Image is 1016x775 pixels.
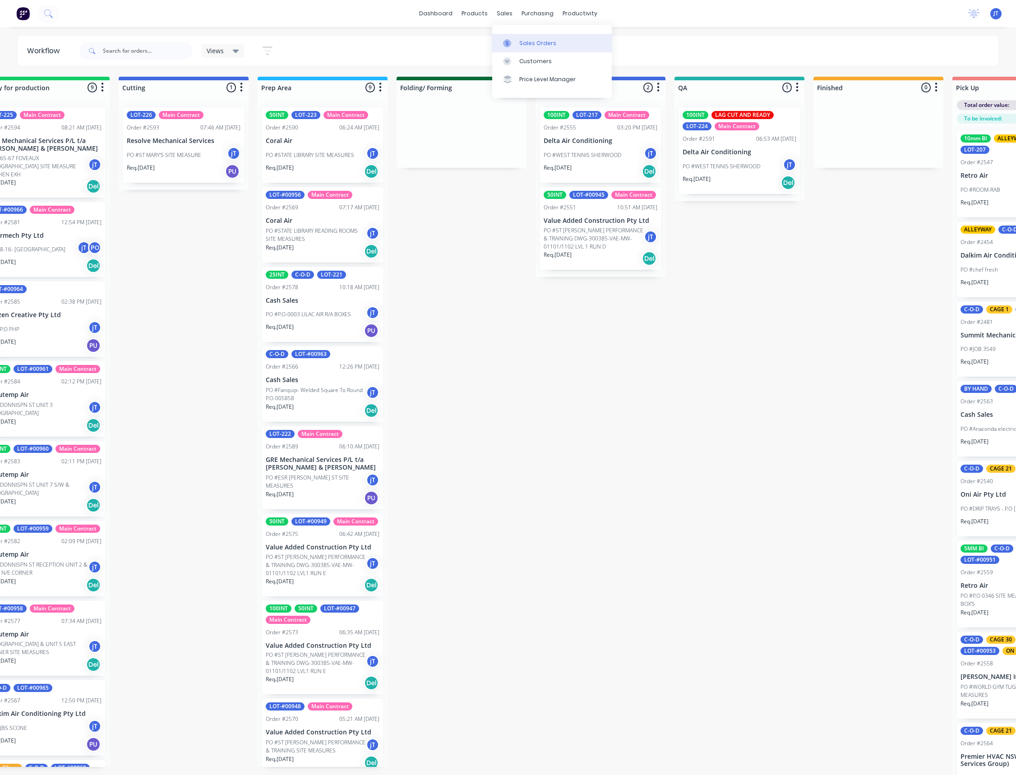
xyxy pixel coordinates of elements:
div: PO [88,241,102,254]
div: PU [364,323,379,338]
div: LOT-207 [961,146,989,154]
div: Del [86,578,101,592]
p: Req. [DATE] [266,490,294,498]
div: 02:09 PM [DATE] [61,537,102,545]
div: Order #2564 [961,739,993,747]
div: 50INT [544,191,566,199]
div: purchasing [517,7,558,20]
p: PO #Fanquip- Welded Square To Round P.O-005858 [266,386,366,402]
div: jT [88,560,102,574]
p: GRE Mechanical Services P/L t/a [PERSON_NAME] & [PERSON_NAME] [266,456,379,471]
div: ALLEYWAY [961,226,995,234]
div: 10:51 AM [DATE] [617,203,657,212]
div: Main Contract [605,111,649,119]
div: 07:46 AM [DATE] [200,124,240,132]
div: C-O-D [961,636,983,644]
div: CAGE 30 [986,636,1016,644]
div: CAGE 21 [986,727,1016,735]
input: Search for orders... [103,42,192,60]
div: Order #2593 [127,124,159,132]
div: 06:24 AM [DATE] [339,124,379,132]
div: LOT-226Main ContractOrder #259307:46 AM [DATE]Resolve Mechanical ServicesPO #ST MARY'S SITE MEASU... [123,107,244,183]
div: 12:54 PM [DATE] [61,218,102,226]
div: 06:35 AM [DATE] [339,628,379,637]
div: Del [364,756,379,770]
div: Order #2481 [961,318,993,326]
p: Coral Air [266,217,379,225]
div: jT [644,147,657,160]
div: LOT-#00949 [291,517,330,526]
p: PO #P.O-0003 LILAC AIR R/A BOXES [266,310,351,318]
div: 25INT [266,271,288,279]
div: 100INTLOT-217Main ContractOrder #255503:20 PM [DATE]Delta Air ConditioningPO #WEST TENNIS SHERWOO... [540,107,661,183]
div: 100INT [544,111,569,119]
div: LOT-224 [683,122,711,130]
div: jT [227,147,240,160]
p: Cash Sales [266,297,379,304]
div: 02:12 PM [DATE] [61,378,102,386]
div: Order #2591 [683,135,715,143]
div: Order #2540 [961,477,993,485]
div: Main Contract [159,111,203,119]
div: Main Contract [55,365,100,373]
div: Order #2555 [544,124,576,132]
div: Order #2569 [266,203,298,212]
div: Order #2551 [544,203,576,212]
div: PU [86,338,101,353]
span: Views [207,46,224,55]
div: Del [364,578,379,592]
div: 07:34 AM [DATE] [61,617,102,625]
div: C-O-D [961,727,983,735]
p: Req. [DATE] [961,278,988,286]
div: LOT-222 [266,430,295,438]
p: PO #STATE LIBRARY SITE MEASURES [266,151,354,159]
div: products [457,7,492,20]
div: LOT-#00960 [14,445,52,453]
div: 50INTLOT-223Main ContractOrder #259006:24 AM [DATE]Coral AirPO #STATE LIBRARY SITE MEASURESjTReq.... [262,107,383,183]
div: 05:21 AM [DATE] [339,715,379,723]
p: Req. [DATE] [127,164,155,172]
div: jT [644,230,657,244]
div: LOT-226 [127,111,156,119]
div: LOT-223 [291,111,320,119]
div: 02:38 PM [DATE] [61,298,102,306]
div: LOT-#00945 [569,191,608,199]
div: 50INTLOT-#00945Main ContractOrder #255110:51 AM [DATE]Value Added Construction Pty LtdPO #ST [PER... [540,187,661,270]
p: Req. [DATE] [266,164,294,172]
span: To be invoiced: [964,115,1002,123]
div: 12:50 PM [DATE] [61,697,102,705]
p: Req. [DATE] [544,164,572,172]
div: Del [86,498,101,512]
div: 50INT [266,517,288,526]
div: Order #2590 [266,124,298,132]
div: BY HAND [961,385,992,393]
div: jT [366,226,379,240]
div: Del [364,164,379,179]
p: PO #ST [PERSON_NAME] PERFORMANCE & TRAINING DWG-300385-VAE-MW-01101/1102 LVL 1 RUN D [544,226,644,251]
p: PO #WEST TENNIS SHERWOOD [683,162,760,171]
p: Value Added Construction Pty Ltd [266,729,379,736]
div: jT [88,640,102,653]
div: Main Contract [715,122,759,130]
div: jT [366,306,379,319]
div: Main Contract [611,191,656,199]
p: Value Added Construction Pty Ltd [266,642,379,650]
img: Factory [16,7,30,20]
div: jT [77,241,91,254]
p: PO #ST [PERSON_NAME] PERFORMANCE & TRAINING DWG-300385-VAE-MW-01101/1102 LVL1 RUN E [266,651,366,675]
div: Order #2575 [266,530,298,538]
div: LOT-222Main ContractOrder #258906:10 AM [DATE]GRE Mechanical Services P/L t/a [PERSON_NAME] & [PE... [262,426,383,509]
div: jT [88,158,102,171]
div: Order #2570 [266,715,298,723]
div: 12:26 PM [DATE] [339,363,379,371]
div: LOT-#00947 [320,604,359,613]
div: sales [492,7,517,20]
div: LOT-#00959 [14,525,52,533]
p: Delta Air Conditioning [544,137,657,145]
div: Main Contract [30,604,74,613]
div: Order #2559 [961,568,993,577]
div: Main Contract [308,702,352,710]
div: jT [366,473,379,487]
div: LOT-#00965 [14,684,52,692]
div: Main Contract [30,206,74,214]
